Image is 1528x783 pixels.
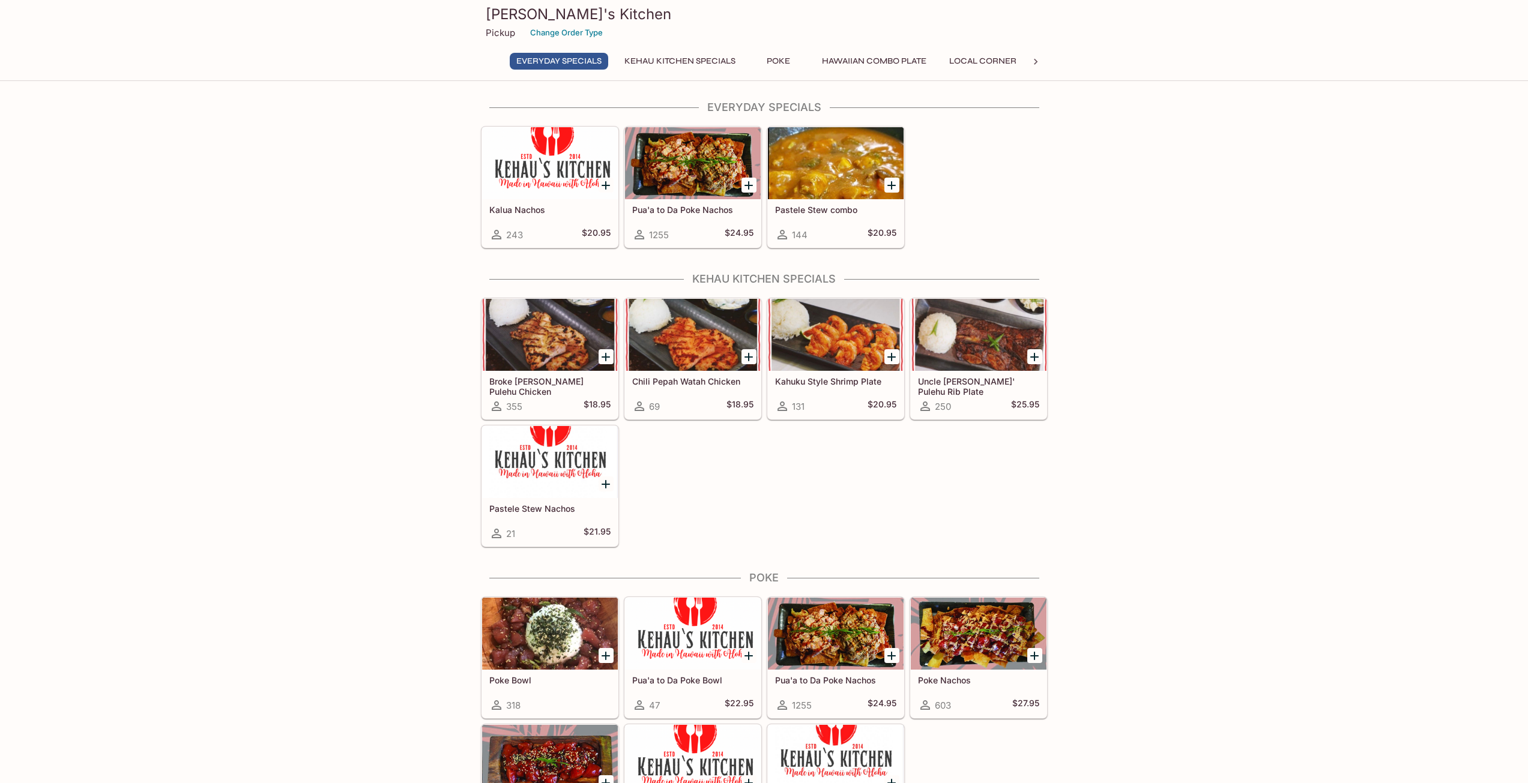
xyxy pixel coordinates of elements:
h5: $18.95 [584,399,611,413]
a: Kalua Nachos243$20.95 [482,127,618,248]
h5: Pua'a to Da Poke Nachos [775,675,896,685]
h5: Poke Bowl [489,675,611,685]
a: Pua'a to Da Poke Nachos1255$24.95 [624,127,761,248]
span: 1255 [649,229,669,241]
div: Poke Bowl [482,598,618,670]
a: Kahuku Style Shrimp Plate131$20.95 [767,298,904,419]
button: Add Pua'a to Da Poke Nachos [741,178,756,193]
h5: $24.95 [868,698,896,712]
h5: Pastele Stew Nachos [489,503,611,514]
span: 318 [506,700,521,711]
button: Add Poke Nachos [1027,648,1042,663]
h5: $20.95 [868,227,896,242]
div: Uncle Dennis' Pulehu Rib Plate [911,299,1046,371]
div: Chili Pepah Watah Chicken [625,299,761,371]
span: 1255 [792,700,812,711]
h5: $24.95 [725,227,753,242]
a: Chili Pepah Watah Chicken69$18.95 [624,298,761,419]
h5: Chili Pepah Watah Chicken [632,376,753,386]
a: Pua'a to Da Poke Nachos1255$24.95 [767,597,904,718]
h4: Poke [481,571,1048,584]
span: 250 [935,401,951,412]
a: Poke Bowl318 [482,597,618,718]
button: Kehau Kitchen Specials [618,53,742,70]
div: Pua'a to Da Poke Nachos [768,598,904,670]
button: Everyday Specials [510,53,608,70]
button: Add Pastele Stew Nachos [599,476,614,491]
h5: Kahuku Style Shrimp Plate [775,376,896,386]
button: Add Pua'a to Da Poke Nachos [884,648,899,663]
button: Add Broke Da Mouth Pulehu Chicken [599,349,614,364]
div: Pastele Stew combo [768,127,904,199]
div: Pua'a to Da Poke Bowl [625,598,761,670]
div: Kalua Nachos [482,127,618,199]
h5: Kalua Nachos [489,205,611,215]
h5: Broke [PERSON_NAME] Pulehu Chicken [489,376,611,396]
button: Add Uncle Dennis' Pulehu Rib Plate [1027,349,1042,364]
a: Pua'a to Da Poke Bowl47$22.95 [624,597,761,718]
div: Poke Nachos [911,598,1046,670]
h5: $18.95 [726,399,753,413]
div: Pua'a to Da Poke Nachos [625,127,761,199]
h5: $20.95 [582,227,611,242]
button: Add Pua'a to Da Poke Bowl [741,648,756,663]
a: Pastele Stew Nachos21$21.95 [482,425,618,547]
span: 21 [506,528,515,539]
h4: Kehau Kitchen Specials [481,272,1048,286]
a: Broke [PERSON_NAME] Pulehu Chicken355$18.95 [482,298,618,419]
h5: Pastele Stew combo [775,205,896,215]
span: 603 [935,700,951,711]
span: 355 [506,401,522,412]
button: Add Kalua Nachos [599,178,614,193]
button: Change Order Type [525,23,608,42]
a: Pastele Stew combo144$20.95 [767,127,904,248]
a: Poke Nachos603$27.95 [910,597,1047,718]
h5: $25.95 [1011,399,1039,413]
span: 69 [649,401,660,412]
p: Pickup [486,27,515,38]
button: Poke [752,53,806,70]
button: Add Pastele Stew combo [884,178,899,193]
h4: Everyday Specials [481,101,1048,114]
h5: $20.95 [868,399,896,413]
button: Add Kahuku Style Shrimp Plate [884,349,899,364]
span: 47 [649,700,660,711]
div: Kahuku Style Shrimp Plate [768,299,904,371]
span: 144 [792,229,808,241]
div: Broke Da Mouth Pulehu Chicken [482,299,618,371]
h3: [PERSON_NAME]'s Kitchen [486,5,1043,23]
button: Hawaiian Combo Plate [815,53,933,70]
button: Add Poke Bowl [599,648,614,663]
h5: $21.95 [584,526,611,541]
a: Uncle [PERSON_NAME]' Pulehu Rib Plate250$25.95 [910,298,1047,419]
h5: $27.95 [1012,698,1039,712]
div: Pastele Stew Nachos [482,426,618,498]
span: 243 [506,229,523,241]
h5: Pua'a to Da Poke Nachos [632,205,753,215]
h5: $22.95 [725,698,753,712]
button: Local Corner [943,53,1023,70]
h5: Uncle [PERSON_NAME]' Pulehu Rib Plate [918,376,1039,396]
span: 131 [792,401,805,412]
h5: Pua'a to Da Poke Bowl [632,675,753,685]
button: Add Chili Pepah Watah Chicken [741,349,756,364]
h5: Poke Nachos [918,675,1039,685]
